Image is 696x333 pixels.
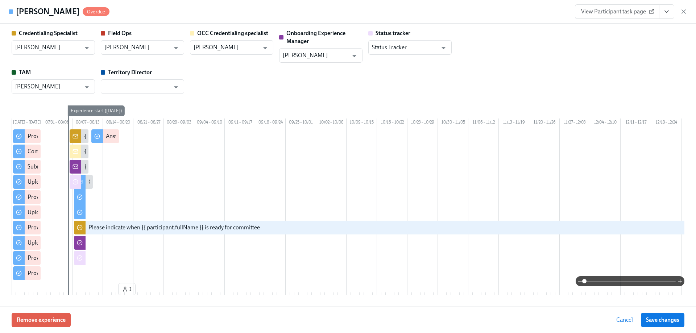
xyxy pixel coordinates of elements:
span: 1 [122,286,132,293]
div: Provide a copy of your BLS certificate [28,254,118,262]
div: Upload your dental licensure [28,208,98,216]
div: 10/16 – 10/22 [377,118,407,128]
button: View task page [659,4,674,19]
div: 12/11 – 12/17 [621,118,651,128]
span: Remove experience [17,316,66,324]
div: 08/07 – 08/13 [72,118,103,128]
div: 08/21 – 08/27 [133,118,164,128]
div: Getting started at [GEOGRAPHIC_DATA] [88,178,189,186]
div: {{ participant.fullName }} has been enrolled in the state credentialing process [84,147,273,155]
strong: TAM [19,69,31,76]
strong: Field Ops [108,30,132,37]
div: Provide key information for the credentialing process [28,132,158,140]
span: View Participant task page [581,8,653,15]
div: 10/02 – 10/08 [316,118,347,128]
span: Overdue [83,9,109,14]
div: 11/20 – 11/26 [529,118,560,128]
button: Open [349,50,360,62]
div: [DATE] – [DATE] [12,118,42,128]
button: Open [260,42,271,54]
div: 07/31 – 08/06 [42,118,72,128]
button: Open [81,42,92,54]
div: Provide us with a special assignment of authority [28,269,148,277]
button: Cancel [611,313,638,327]
button: Save changes [641,313,684,327]
strong: Onboarding Experience Manager [286,30,345,45]
strong: Credentialing Specialist [19,30,78,37]
div: 11/06 – 11/12 [468,118,499,128]
div: 10/23 – 10/29 [407,118,438,128]
span: Save changes [646,316,679,324]
div: Provide your National Provider Identifier Number (NPI) [28,224,165,232]
span: Cancel [616,316,633,324]
button: Open [170,42,182,54]
div: Complete the malpractice insurance information and application form [28,147,200,155]
div: 09/25 – 10/01 [286,118,316,128]
strong: Territory Director [108,69,152,76]
strong: OCC Credentialing specialist [197,30,268,37]
div: Experience start ([DATE]) [68,105,125,116]
div: 10/30 – 11/05 [438,118,468,128]
div: Provide a copy of your residency completion certificate [28,193,161,201]
div: 08/14 – 08/20 [103,118,133,128]
button: Open [438,42,449,54]
div: Submit your resume for credentialing [28,163,120,171]
button: Open [170,82,182,93]
div: Please indicate when {{ participant.fullName }} is ready for committee [88,224,260,232]
div: Upload your federal Controlled Substance Certificate (DEA) [28,239,173,247]
h4: [PERSON_NAME] [16,6,80,17]
div: Answer the credentialing disclosure questions [106,132,219,140]
div: {{ participant.fullName }} has been enrolled in the Dado Pre-boarding [84,163,255,171]
div: 11/13 – 11/19 [499,118,529,128]
div: {{ participant.fullName }} has been enrolled in the Dado Pre-boarding [84,132,255,140]
div: 12/04 – 12/10 [590,118,621,128]
strong: Status tracker [376,30,410,37]
div: 09/18 – 09/24 [255,118,286,128]
div: 12/18 – 12/24 [651,118,681,128]
button: Open [81,82,92,93]
a: View Participant task page [575,4,659,19]
div: 08/28 – 09/03 [164,118,194,128]
button: 1 [118,283,136,295]
div: 09/11 – 09/17 [225,118,255,128]
button: Remove experience [12,313,71,327]
div: 11/27 – 12/03 [560,118,590,128]
div: 10/09 – 10/15 [347,118,377,128]
div: Upload a PDF of your dental school diploma [28,178,136,186]
div: 09/04 – 09/10 [194,118,225,128]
